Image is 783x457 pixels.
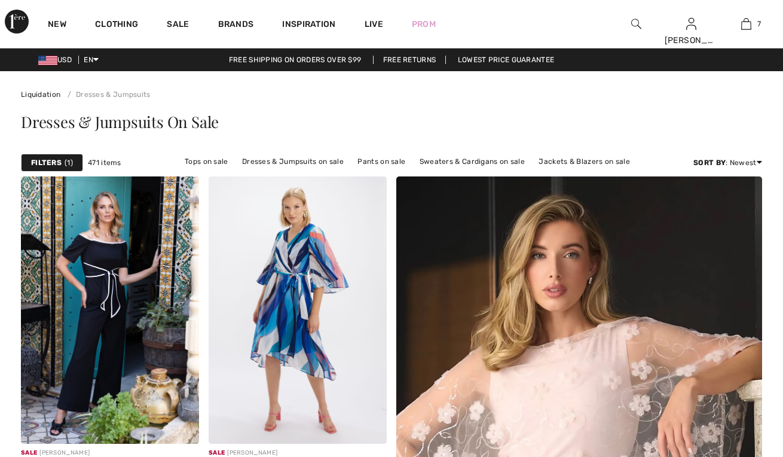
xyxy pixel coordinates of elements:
[373,56,446,64] a: Free Returns
[209,449,225,456] span: Sale
[209,176,387,444] img: Knee-Length Wrap Dress Style 246102. Blue/Multi
[282,19,335,32] span: Inspiration
[38,56,77,64] span: USD
[31,157,62,168] strong: Filters
[84,56,99,64] span: EN
[38,56,57,65] img: US Dollar
[88,157,121,168] span: 471 items
[21,176,199,444] img: Off Shoulder Belted Jumpsuit Style 246120. Black/offwhite
[179,154,234,169] a: Tops on sale
[48,19,66,32] a: New
[95,19,138,32] a: Clothing
[338,169,397,185] a: Skirts on sale
[21,449,37,456] span: Sale
[399,169,476,185] a: Outerwear on sale
[63,90,151,99] a: Dresses & Jumpsuits
[631,17,641,31] img: search the website
[719,17,773,31] a: 7
[533,154,636,169] a: Jackets & Blazers on sale
[693,157,762,168] div: : Newest
[686,17,696,31] img: My Info
[448,56,564,64] a: Lowest Price Guarantee
[757,19,761,29] span: 7
[365,18,383,31] a: Live
[219,56,371,64] a: Free shipping on orders over $99
[218,19,254,32] a: Brands
[741,17,751,31] img: My Bag
[167,19,189,32] a: Sale
[21,90,60,99] a: Liquidation
[686,18,696,29] a: Sign In
[414,154,531,169] a: Sweaters & Cardigans on sale
[5,10,29,33] img: 1ère Avenue
[693,159,726,167] strong: Sort By
[665,34,718,47] div: [PERSON_NAME]
[412,18,436,31] a: Prom
[21,111,219,132] span: Dresses & Jumpsuits On Sale
[65,157,73,168] span: 1
[351,154,411,169] a: Pants on sale
[236,154,350,169] a: Dresses & Jumpsuits on sale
